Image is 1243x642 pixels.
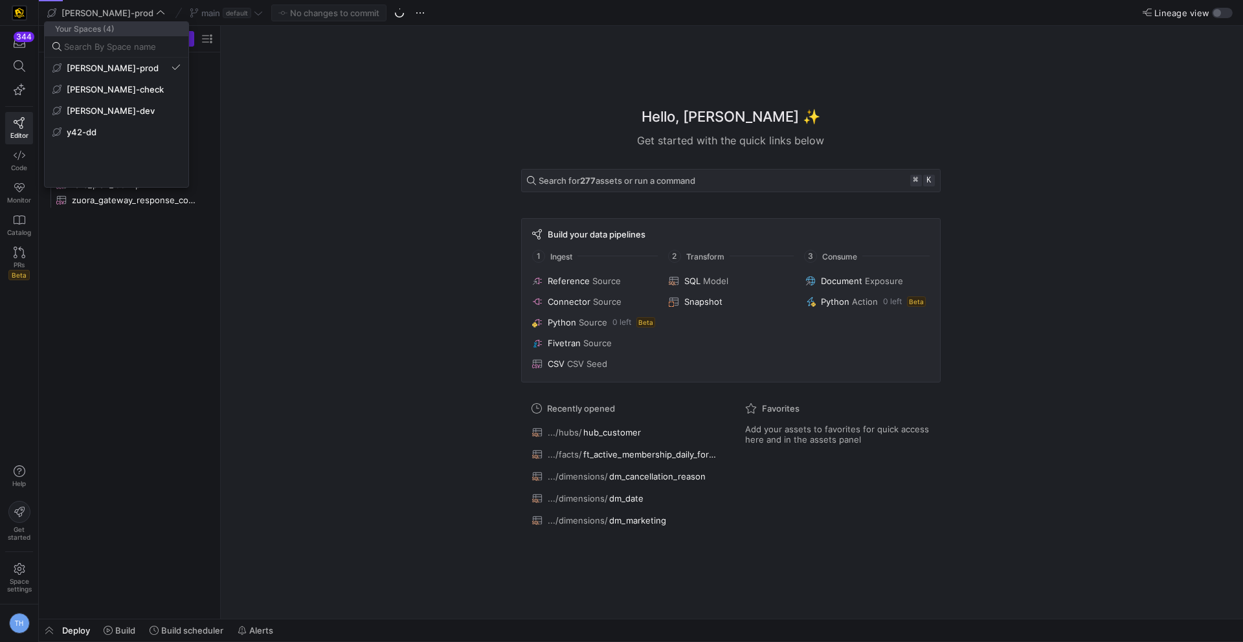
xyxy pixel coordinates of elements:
span: y42-dd [67,127,96,137]
span: Your Spaces (4) [45,22,188,36]
input: Search By Space name [64,41,181,52]
span: [PERSON_NAME]-dev [67,105,155,116]
span: [PERSON_NAME]-prod [67,63,159,73]
span: [PERSON_NAME]-check [67,84,164,94]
